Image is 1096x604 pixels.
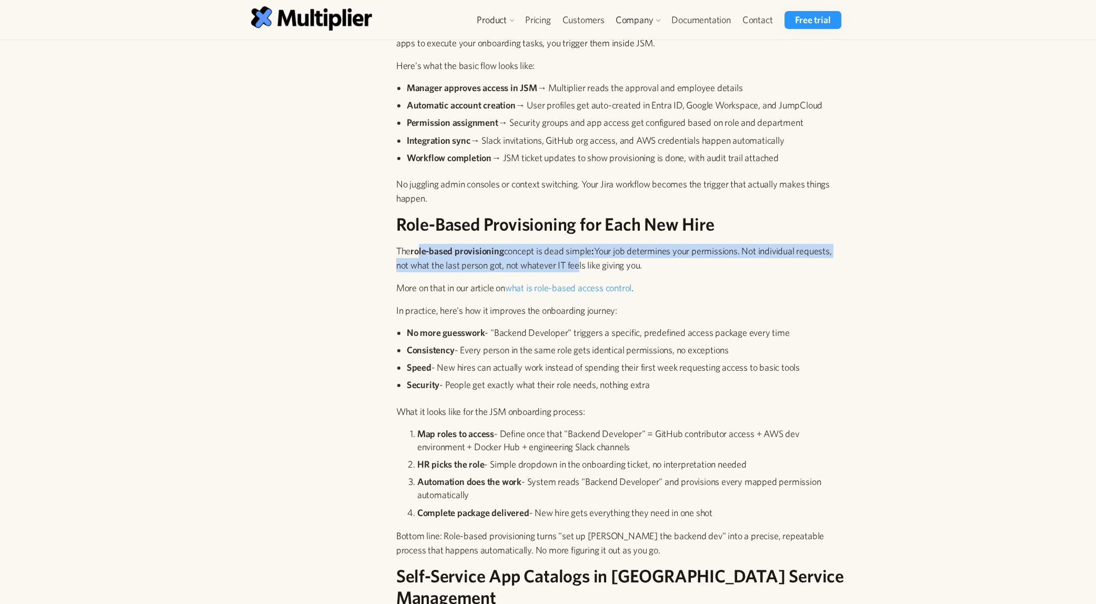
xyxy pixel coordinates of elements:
[616,14,653,26] div: Company
[396,529,846,557] p: Bottom line: Role-based provisioning turns "set up [PERSON_NAME] the backend dev" into a precise,...
[407,343,846,357] li: - Every person in the same role gets identical permissions, no exceptions
[407,379,439,390] strong: Security
[407,362,431,373] strong: Speed
[396,177,846,205] p: No juggling admin consoles or context switching. Your Jira workflow becomes the trigger that actu...
[407,134,846,147] li: → Slack invitations, GitHub org access, and AWS credentials happen automatically
[407,100,516,111] strong: Automatic account creation
[471,11,519,29] div: Product
[407,378,846,391] li: - People get exactly what their role needs, nothing extra
[407,152,491,163] strong: Workflow completion
[591,245,594,256] strong: :
[785,11,841,29] a: Free trial
[396,303,846,318] p: In practice, here's how it improves the onboarding journey:
[407,327,485,338] strong: No more guesswork
[407,151,846,164] li: → JSM ticket updates to show provisioning is done, with audit trail attached
[410,245,504,256] strong: role-based provisioning
[407,361,846,374] li: - New hires can actually work instead of spending their first week requesting access to basic tools
[407,344,455,355] strong: Consistency
[417,428,494,439] strong: Map roles to access
[417,476,521,487] strong: Automation does the work
[417,459,485,470] strong: HR picks the role
[519,11,557,29] a: Pricing
[407,116,846,129] li: → Security groups and app access get configured based on role and department
[396,404,846,419] p: What it looks like for the JSM onboarding process:
[477,14,507,26] div: Product
[417,507,529,518] strong: Complete package delivered
[666,11,736,29] a: Documentation
[737,11,779,29] a: Contact
[417,427,846,453] li: - Define once that "Backend Developer" = GitHub contributor access + AWS dev environment + Docker...
[557,11,610,29] a: Customers
[417,475,846,501] li: - System reads "Backend Developer" and provisions every mapped permission automatically
[407,326,846,339] li: - "Backend Developer" triggers a specific, predefined access package every time
[505,282,631,293] a: what is role-based access control
[396,214,846,235] h2: Role-Based Provisioning for Each New Hire
[407,135,470,146] strong: Integration sync
[417,458,846,471] li: - Simple dropdown in the onboarding ticket, no interpretation needed
[407,82,537,93] strong: Manager approves access in JSM
[396,281,846,295] p: More on that in our article on .
[407,81,846,94] li: → Multiplier reads the approval and employee details
[396,58,846,73] p: Here's what the basic flow looks like:
[417,506,846,519] li: - New hire gets everything they need in one shot
[610,11,666,29] div: Company
[396,244,846,272] p: The concept is dead simple Your job determines your permissions. Not individual requests, not wha...
[407,98,846,112] li: → User profiles get auto-created in Entra ID, Google Workspace, and JumpCloud
[407,117,498,128] strong: Permission assignment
